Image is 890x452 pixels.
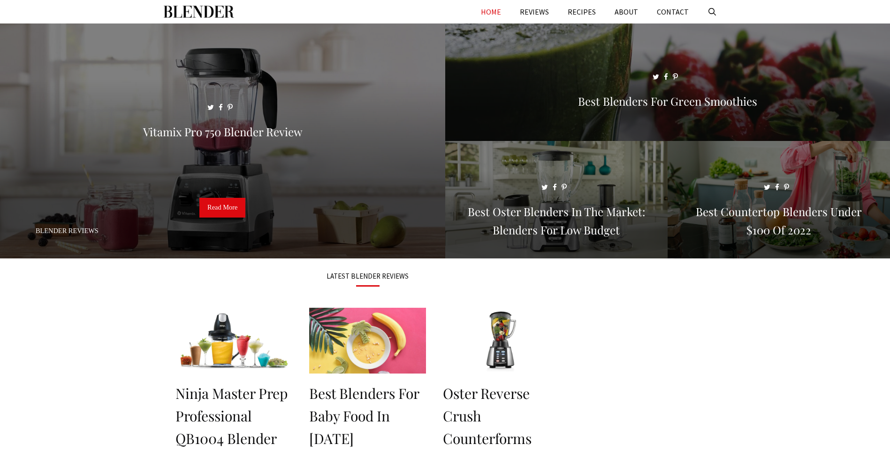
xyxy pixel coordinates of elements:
[36,227,99,234] a: Blender Reviews
[175,273,560,280] h3: LATEST BLENDER REVIEWS
[175,308,292,374] img: Ninja Master Prep Professional QB1004 Blender Review
[443,308,560,374] img: Oster Reverse Crush Counterforms Blender Review
[445,247,668,257] a: Best Oster Blenders in the Market: Blenders for Low Budget
[668,247,890,257] a: Best Countertop Blenders Under $100 of 2022
[309,384,419,448] a: Best Blenders for Baby Food in [DATE]
[309,308,426,374] img: Best Blenders for Baby Food in 2022
[199,198,245,218] a: Read More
